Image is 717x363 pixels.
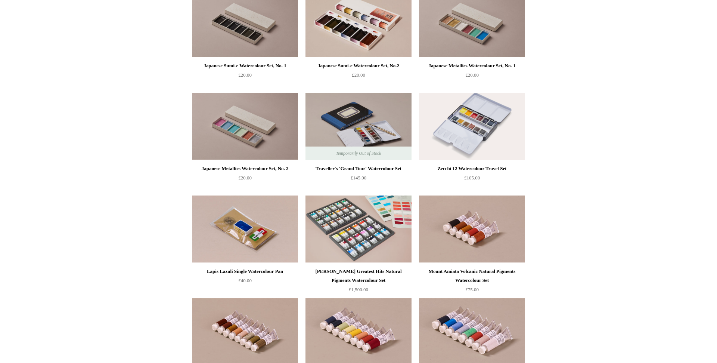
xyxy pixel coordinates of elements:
div: Mount Amiata Volcanic Natural Pigments Watercolour Set [421,267,523,285]
img: Lapis Lazuli Single Watercolour Pan [192,196,298,263]
img: Zecchi 12 Watercolour Travel Set [419,93,525,160]
div: Japanese Metallics Watercolour Set, No. 2 [194,164,296,173]
a: Zecchi 12 Watercolour Travel Set Zecchi 12 Watercolour Travel Set [419,93,525,160]
a: Japanese Metallics Watercolour Set, No. 1 £20.00 [419,61,525,92]
div: Japanese Metallics Watercolour Set, No. 1 [421,61,523,70]
a: Lapis Lazuli Single Watercolour Pan £40.00 [192,267,298,298]
span: £105.00 [464,175,480,181]
span: £20.00 [352,72,365,78]
span: £20.00 [238,72,252,78]
a: Japanese Sumi-e Watercolour Set, No.2 £20.00 [305,61,412,92]
a: Zecchi 12 Watercolour Travel Set £105.00 [419,164,525,195]
img: Wallace Seymour Greatest Hits Natural Pigments Watercolour Set [305,196,412,263]
a: Mount Amiata Volcanic Natural Pigments Watercolour Set £75.00 [419,267,525,298]
img: Japanese Metallics Watercolour Set, No. 2 [192,93,298,160]
div: Lapis Lazuli Single Watercolour Pan [194,267,296,276]
a: Mount Amiata Volcanic Natural Pigments Watercolour Set Mount Amiata Volcanic Natural Pigments Wat... [419,196,525,263]
div: Zecchi 12 Watercolour Travel Set [421,164,523,173]
a: Japanese Metallics Watercolour Set, No. 2 £20.00 [192,164,298,195]
a: Traveller's 'Grand Tour' Watercolour Set £145.00 [305,164,412,195]
div: Japanese Sumi-e Watercolour Set, No.2 [307,61,410,70]
span: £40.00 [238,278,252,283]
img: Traveller's 'Grand Tour' Watercolour Set [305,93,412,160]
div: Traveller's 'Grand Tour' Watercolour Set [307,164,410,173]
div: Japanese Sumi-e Watercolour Set, No. 1 [194,61,296,70]
img: Mount Amiata Volcanic Natural Pigments Watercolour Set [419,196,525,263]
a: Japanese Sumi-e Watercolour Set, No. 1 £20.00 [192,61,298,92]
div: [PERSON_NAME] Greatest Hits Natural Pigments Watercolour Set [307,267,410,285]
span: £145.00 [351,175,366,181]
a: Japanese Metallics Watercolour Set, No. 2 Japanese Metallics Watercolour Set, No. 2 [192,93,298,160]
a: Lapis Lazuli Single Watercolour Pan Lapis Lazuli Single Watercolour Pan [192,196,298,263]
span: Temporarily Out of Stock [328,147,388,160]
span: £20.00 [238,175,252,181]
a: Traveller's 'Grand Tour' Watercolour Set Traveller's 'Grand Tour' Watercolour Set Temporarily Out... [305,93,412,160]
a: Wallace Seymour Greatest Hits Natural Pigments Watercolour Set Wallace Seymour Greatest Hits Natu... [305,196,412,263]
span: £1,500.00 [349,287,368,292]
a: [PERSON_NAME] Greatest Hits Natural Pigments Watercolour Set £1,500.00 [305,267,412,298]
span: £20.00 [465,72,479,78]
span: £75.00 [465,287,479,292]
